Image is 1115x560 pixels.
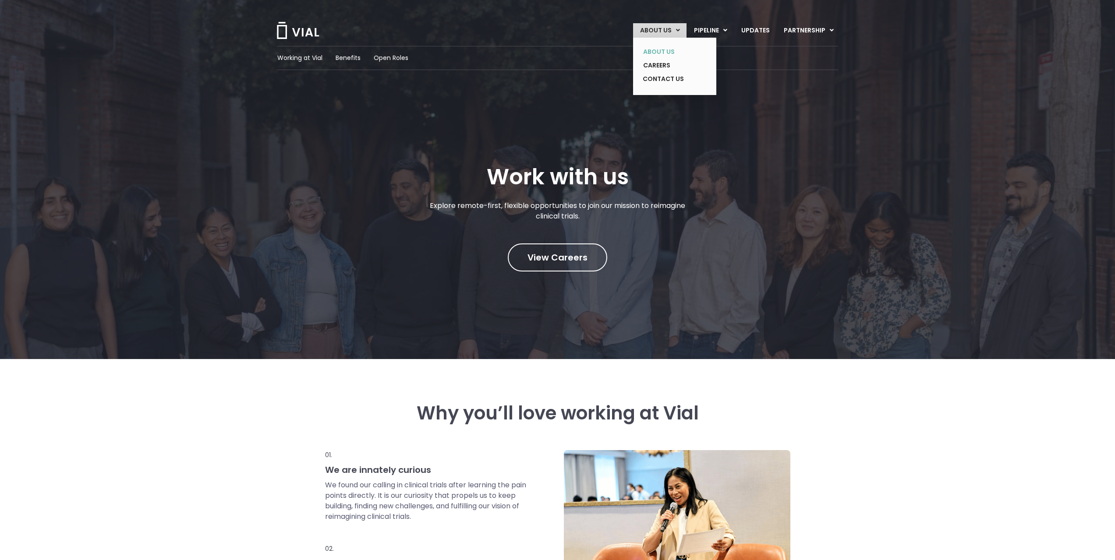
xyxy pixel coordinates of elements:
[687,23,734,38] a: PIPELINEMenu Toggle
[325,544,527,553] p: 02.
[636,45,700,59] a: ABOUT US
[336,53,361,63] a: Benefits
[325,403,790,424] h3: Why you’ll love working at Vial
[777,23,841,38] a: PARTNERSHIPMenu Toggle
[527,252,588,263] span: View Careers
[633,23,687,38] a: ABOUT USMenu Toggle
[276,22,320,39] img: Vial Logo
[325,480,527,522] p: We found our calling in clinical trials after learning the pain points directly. It is our curios...
[636,72,700,86] a: CONTACT US
[636,59,700,72] a: CAREERS
[277,53,322,63] a: Working at Vial
[325,450,527,460] p: 01.
[508,243,607,271] a: View Careers
[487,164,629,190] h1: Work with us
[421,201,694,222] p: Explore remote-first, flexible opportunities to join our mission to reimagine clinical trials.
[374,53,408,63] a: Open Roles
[325,464,527,475] h3: We are innately curious
[734,23,776,38] a: UPDATES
